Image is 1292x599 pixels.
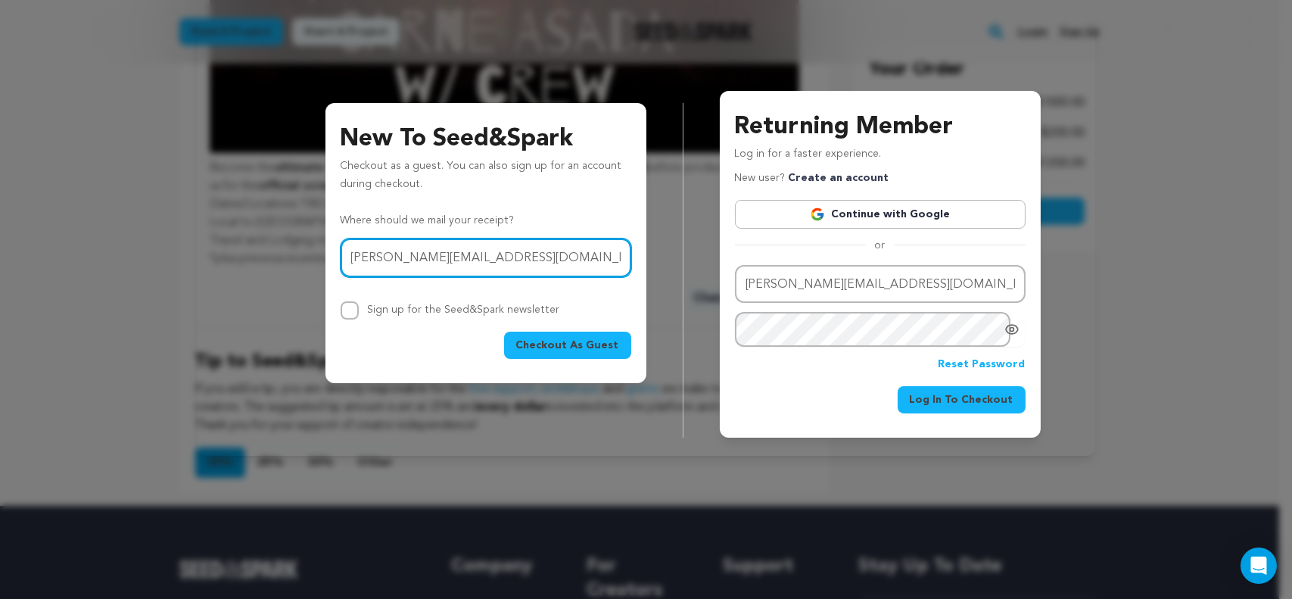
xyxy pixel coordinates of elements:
[735,145,1026,170] p: Log in for a faster experience.
[341,239,631,277] input: Email address
[735,265,1026,304] input: Email address
[810,207,825,222] img: Google logo
[735,109,1026,145] h3: Returning Member
[898,386,1026,413] button: Log In To Checkout
[939,356,1026,374] a: Reset Password
[735,170,889,188] p: New user?
[910,392,1013,407] span: Log In To Checkout
[368,304,560,315] label: Sign up for the Seed&Spark newsletter
[1241,548,1277,584] div: Open Intercom Messenger
[341,158,631,200] p: Checkout as a guest. You can also sign up for an account during checkout.
[735,200,1026,229] a: Continue with Google
[789,173,889,183] a: Create an account
[504,332,631,359] button: Checkout As Guest
[341,212,631,230] p: Where should we mail your receipt?
[866,238,895,253] span: or
[341,121,631,158] h3: New To Seed&Spark
[1004,322,1020,337] a: Show password as plain text. Warning: this will display your password on the screen.
[516,338,619,353] span: Checkout As Guest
